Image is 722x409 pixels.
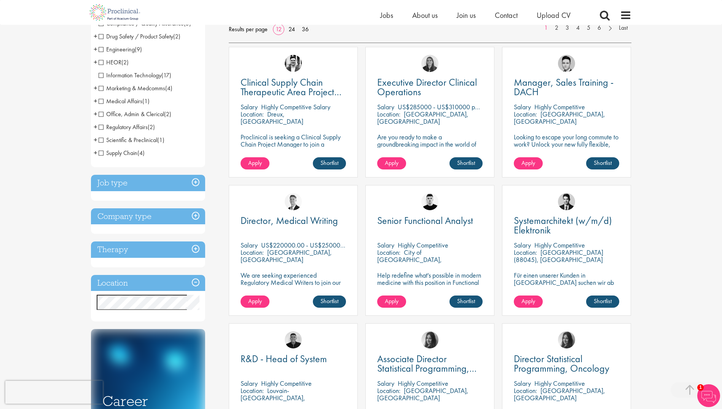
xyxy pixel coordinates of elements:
[157,136,164,144] span: (1)
[514,214,612,236] span: Systemarchitekt (w/m/d) Elektronik
[421,55,438,72] img: Ciara Noble
[94,108,97,120] span: +
[99,123,148,131] span: Regulatory Affairs
[398,102,499,111] p: US$285000 - US$310000 per annum
[558,193,575,210] a: Thomas Wenig
[534,241,585,249] p: Highly Competitive
[377,157,406,169] a: Apply
[241,386,264,395] span: Location:
[514,110,605,126] p: [GEOGRAPHIC_DATA], [GEOGRAPHIC_DATA]
[241,296,269,308] a: Apply
[398,241,448,249] p: Highly Competitive
[99,123,155,131] span: Regulatory Affairs
[521,297,535,305] span: Apply
[377,272,483,293] p: Help redefine what's possible in modern medicine with this position in Functional Analysis!
[241,354,346,364] a: R&D - Head of System
[534,102,585,111] p: Highly Competitive
[165,84,172,92] span: (4)
[398,379,448,388] p: Highly Competitive
[514,379,531,388] span: Salary
[377,214,473,227] span: Senior Functional Analyst
[537,10,571,20] a: Upload CV
[313,296,346,308] a: Shortlist
[241,110,303,126] p: Dreux, [GEOGRAPHIC_DATA]
[261,241,458,249] p: US$220000.00 - US$250000.00 per annum + Highly Competitive Salary
[615,24,631,32] a: Last
[514,133,619,162] p: Looking to escape your long commute to work? Unlock your new fully flexible, remote working posit...
[299,25,311,33] a: 36
[99,71,161,79] span: Information Technology
[514,216,619,235] a: Systemarchitekt (w/m/d) Elektronik
[586,296,619,308] a: Shortlist
[551,24,562,32] a: 2
[241,110,264,118] span: Location:
[94,56,97,68] span: +
[377,78,483,97] a: Executive Director Clinical Operations
[514,110,537,118] span: Location:
[99,149,137,157] span: Supply Chain
[377,386,469,402] p: [GEOGRAPHIC_DATA], [GEOGRAPHIC_DATA]
[377,110,400,118] span: Location:
[99,136,157,144] span: Scientific & Preclinical
[99,84,165,92] span: Marketing & Medcomms
[514,76,614,98] span: Manager, Sales Training - DACH
[241,248,332,264] p: [GEOGRAPHIC_DATA], [GEOGRAPHIC_DATA]
[91,208,205,225] div: Company type
[562,24,573,32] a: 3
[241,157,269,169] a: Apply
[286,25,298,33] a: 24
[99,97,142,105] span: Medical Affairs
[261,102,330,111] p: Highly Competitive Salary
[594,24,605,32] a: 6
[137,149,145,157] span: (4)
[99,45,135,53] span: Engineering
[241,241,258,249] span: Salary
[377,241,394,249] span: Salary
[380,10,393,20] span: Jobs
[121,58,129,66] span: (2)
[161,71,171,79] span: (17)
[241,272,346,300] p: We are seeking experienced Regulatory Medical Writers to join our client, a dynamic and growing b...
[514,386,537,395] span: Location:
[285,55,302,72] a: Edward Little
[514,248,537,257] span: Location:
[99,149,145,157] span: Supply Chain
[261,379,312,388] p: Highly Competitive
[99,110,171,118] span: Office, Admin & Clerical
[377,248,442,271] p: City of [GEOGRAPHIC_DATA], [GEOGRAPHIC_DATA]
[285,331,302,348] img: Christian Andersen
[142,97,150,105] span: (1)
[521,159,535,167] span: Apply
[241,248,264,257] span: Location:
[457,10,476,20] span: Join us
[421,331,438,348] img: Heidi Hennigan
[377,133,483,169] p: Are you ready to make a groundbreaking impact in the world of biotechnology? Join a growing compa...
[241,214,338,227] span: Director, Medical Writing
[377,354,483,373] a: Associate Director Statistical Programming, Oncology
[558,55,575,72] img: Connor Lynes
[99,97,150,105] span: Medical Affairs
[94,95,97,107] span: +
[572,24,583,32] a: 4
[164,110,171,118] span: (2)
[697,384,720,407] img: Chatbot
[514,354,619,373] a: Director Statistical Programming, Oncology
[241,379,258,388] span: Salary
[135,45,142,53] span: (9)
[241,102,258,111] span: Salary
[421,193,438,210] img: Patrick Melody
[273,25,284,33] a: 12
[148,123,155,131] span: (2)
[412,10,438,20] a: About us
[558,331,575,348] img: Heidi Hennigan
[495,10,518,20] a: Contact
[514,352,609,375] span: Director Statistical Programming, Oncology
[91,175,205,191] h3: Job type
[99,84,172,92] span: Marketing & Medcomms
[377,76,477,98] span: Executive Director Clinical Operations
